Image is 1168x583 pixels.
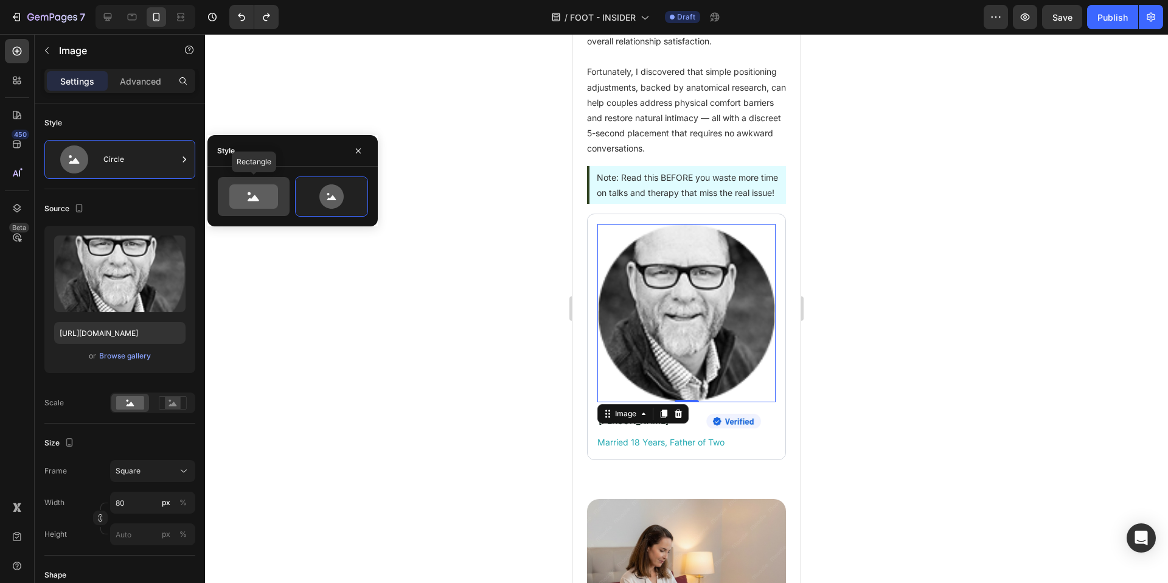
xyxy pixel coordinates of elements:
[677,12,695,23] span: Draft
[44,435,77,452] div: Size
[110,460,195,482] button: Square
[162,529,170,540] div: px
[9,223,29,232] div: Beta
[99,351,151,361] div: Browse gallery
[179,529,187,540] div: %
[176,495,190,510] button: px
[110,523,195,545] input: px%
[572,34,801,583] iframe: Design area
[5,5,91,29] button: 7
[44,529,67,540] label: Height
[1042,5,1082,29] button: Save
[116,466,141,477] span: Square
[54,322,186,344] input: https://example.com/image.jpg
[120,75,161,88] p: Advanced
[1097,11,1128,24] div: Publish
[59,43,162,58] p: Image
[80,10,85,24] p: 7
[159,495,173,510] button: %
[1087,5,1138,29] button: Publish
[44,397,64,408] div: Scale
[44,570,66,581] div: Shape
[110,492,195,514] input: px%
[570,11,636,24] span: FOOT - INSIDER
[60,75,94,88] p: Settings
[103,145,178,173] div: Circle
[565,11,568,24] span: /
[179,497,187,508] div: %
[44,466,67,477] label: Frame
[12,130,29,139] div: 450
[159,527,173,542] button: %
[44,497,64,508] label: Width
[44,201,86,217] div: Source
[54,236,186,312] img: preview-image
[162,497,170,508] div: px
[217,145,235,156] div: Style
[1127,523,1156,553] div: Open Intercom Messenger
[176,527,190,542] button: px
[229,5,279,29] div: Undo/Redo
[44,117,62,128] div: Style
[1052,12,1072,23] span: Save
[89,349,96,363] span: or
[99,350,151,362] button: Browse gallery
